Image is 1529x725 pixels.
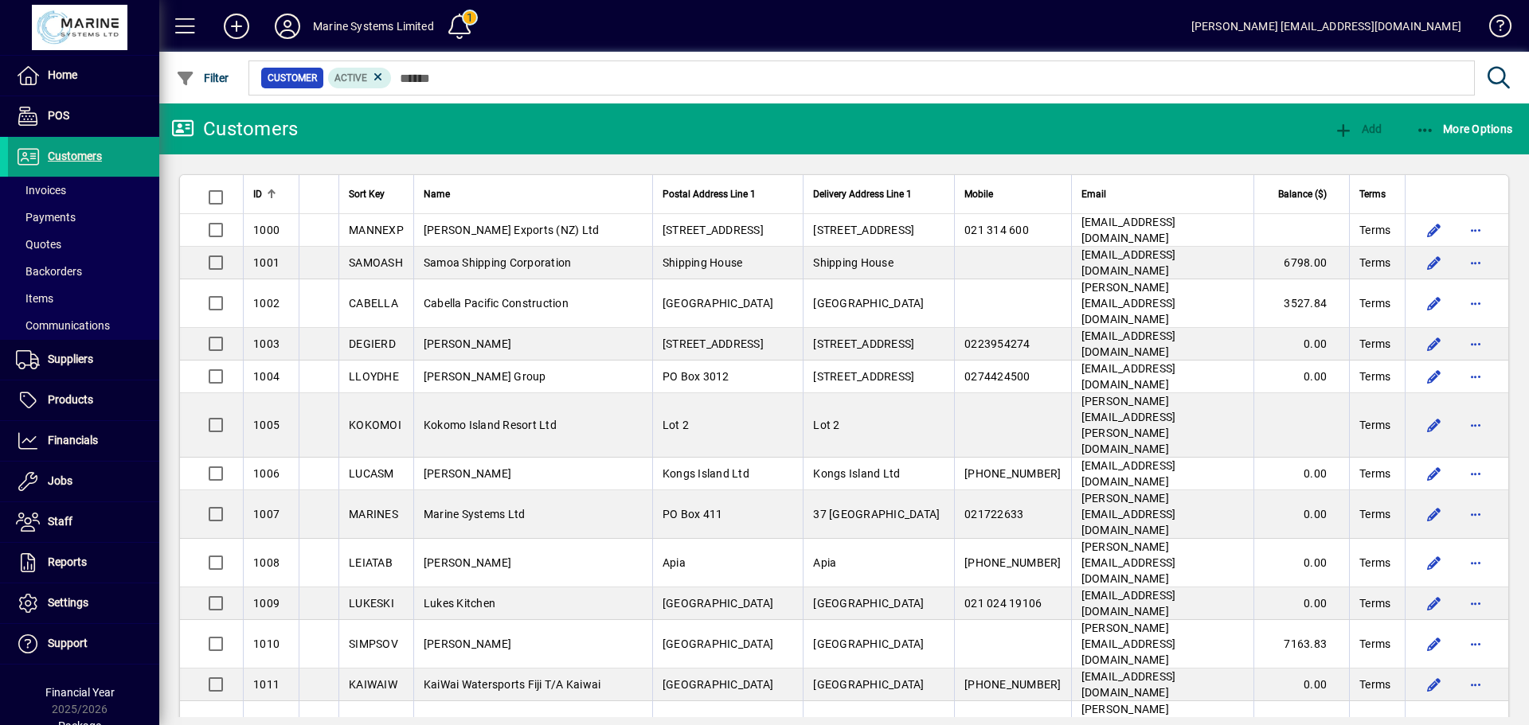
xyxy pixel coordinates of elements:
span: 1003 [253,337,280,350]
span: [PERSON_NAME] Exports (NZ) Ltd [424,224,600,236]
span: Active [334,72,367,84]
button: More options [1463,250,1488,275]
span: [STREET_ADDRESS] [663,337,764,350]
span: Support [48,637,88,649]
span: Terms [1359,255,1390,271]
span: Name [424,185,450,203]
a: Products [8,380,159,420]
span: Terms [1359,636,1390,652]
span: [PHONE_NUMBER] [964,678,1062,691]
span: [GEOGRAPHIC_DATA] [813,637,924,650]
div: [PERSON_NAME] [EMAIL_ADDRESS][DOMAIN_NAME] [1191,14,1461,39]
span: Jobs [48,474,72,487]
span: PO Box 3012 [663,370,729,383]
button: Edit [1421,672,1447,697]
div: Customers [171,116,298,142]
span: DEGIERD [349,337,396,350]
button: More options [1463,591,1488,616]
span: Suppliers [48,353,93,365]
div: Name [424,185,643,203]
span: 1009 [253,597,280,610]
span: Samoa Shipping Corporation [424,256,572,269]
span: Financial Year [45,686,115,699]
button: More options [1463,501,1488,527]
span: Marine Systems Ltd [424,508,526,520]
span: LUKESKI [349,597,394,610]
button: Edit [1421,412,1447,438]
span: POS [48,109,69,122]
span: Email [1081,185,1106,203]
span: Terms [1359,555,1390,571]
a: Communications [8,312,159,339]
span: 1011 [253,678,280,691]
span: Kongs Island Ltd [663,467,749,480]
a: POS [8,96,159,136]
span: Backorders [16,265,82,278]
span: [PERSON_NAME] [424,556,511,569]
span: LUCASM [349,467,394,480]
span: PO Box 411 [663,508,723,520]
span: [PERSON_NAME][EMAIL_ADDRESS][DOMAIN_NAME] [1081,540,1176,585]
span: Terms [1359,466,1390,481]
span: [GEOGRAPHIC_DATA] [663,297,773,310]
span: [STREET_ADDRESS] [813,337,914,350]
div: Mobile [964,185,1062,203]
span: Shipping House [813,256,894,269]
td: 0.00 [1253,458,1349,490]
span: Terms [1359,222,1390,238]
span: 0223954274 [964,337,1030,350]
button: Add [1330,115,1386,143]
td: 0.00 [1253,490,1349,539]
span: Add [1334,123,1382,135]
span: [EMAIL_ADDRESS][DOMAIN_NAME] [1081,670,1176,699]
button: More options [1463,331,1488,357]
span: Apia [663,556,686,569]
span: Financials [48,434,98,446]
span: [PERSON_NAME] [424,337,511,350]
a: Invoices [8,177,159,204]
div: Balance ($) [1264,185,1341,203]
span: 021722633 [964,508,1023,520]
span: [GEOGRAPHIC_DATA] [813,597,924,610]
span: Kongs Island Ltd [813,467,900,480]
button: More Options [1412,115,1517,143]
span: [PERSON_NAME] [424,467,511,480]
span: More Options [1416,123,1513,135]
a: Financials [8,421,159,461]
span: Products [48,393,93,406]
span: [PERSON_NAME][EMAIL_ADDRESS][DOMAIN_NAME] [1081,492,1176,536]
span: Postal Address Line 1 [663,185,756,203]
span: Staff [48,515,72,528]
button: Edit [1421,250,1447,275]
span: 1010 [253,637,280,650]
span: Terms [1359,595,1390,611]
div: Email [1081,185,1244,203]
span: ID [253,185,262,203]
span: 1005 [253,419,280,431]
span: [PERSON_NAME] [424,637,511,650]
span: Items [16,292,53,305]
span: Invoices [16,184,66,197]
button: More options [1463,364,1488,389]
a: Payments [8,204,159,231]
span: KOKOMOI [349,419,401,431]
span: Balance ($) [1278,185,1327,203]
span: [PHONE_NUMBER] [964,467,1062,480]
button: Edit [1421,591,1447,616]
span: KAIWAIW [349,678,397,691]
span: Home [48,68,77,81]
span: [EMAIL_ADDRESS][DOMAIN_NAME] [1081,459,1176,488]
span: KaiWai Watersports Fiji T/A Kaiwai [424,678,601,691]
div: ID [253,185,289,203]
button: Edit [1421,364,1447,389]
span: SAMOASH [349,256,403,269]
mat-chip: Activation Status: Active [328,68,392,88]
button: Filter [172,64,233,92]
button: More options [1463,550,1488,575]
span: [EMAIL_ADDRESS][DOMAIN_NAME] [1081,248,1176,277]
span: Terms [1359,185,1386,203]
button: Edit [1421,550,1447,575]
span: [STREET_ADDRESS] [663,224,764,236]
button: Edit [1421,461,1447,486]
span: [PERSON_NAME][EMAIL_ADDRESS][DOMAIN_NAME] [1081,281,1176,325]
